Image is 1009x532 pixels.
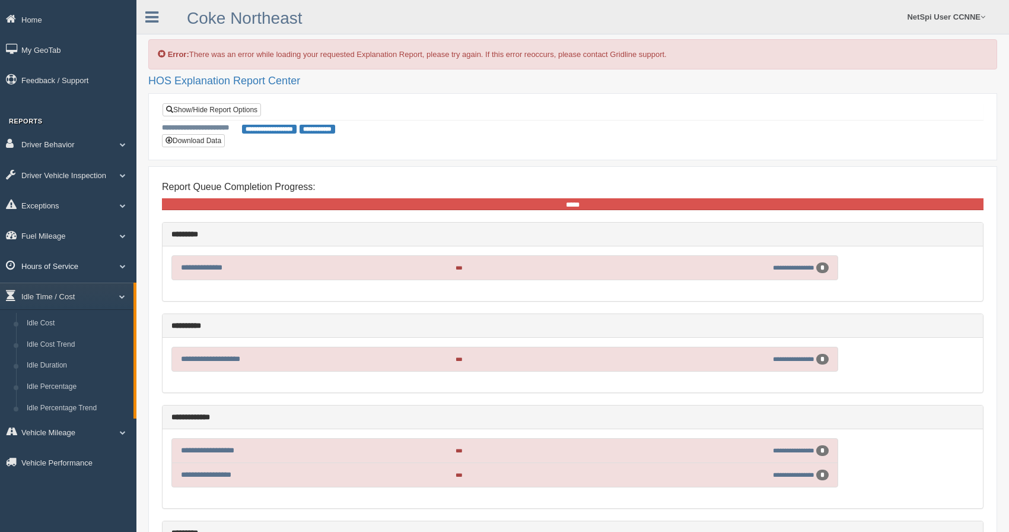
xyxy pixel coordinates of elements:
a: Idle Percentage Trend [21,398,133,419]
a: Idle Cost [21,313,133,334]
a: Idle Percentage [21,376,133,398]
button: Download Data [162,134,225,147]
a: Idle Cost Trend [21,334,133,356]
a: Coke Northeast [187,9,303,27]
a: Idle Duration [21,355,133,376]
b: Error: [168,50,189,59]
h4: Report Queue Completion Progress: [162,182,983,192]
a: Show/Hide Report Options [163,103,261,116]
div: There was an error while loading your requested Explanation Report, please try again. If this err... [148,39,997,69]
h2: HOS Explanation Report Center [148,75,997,87]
